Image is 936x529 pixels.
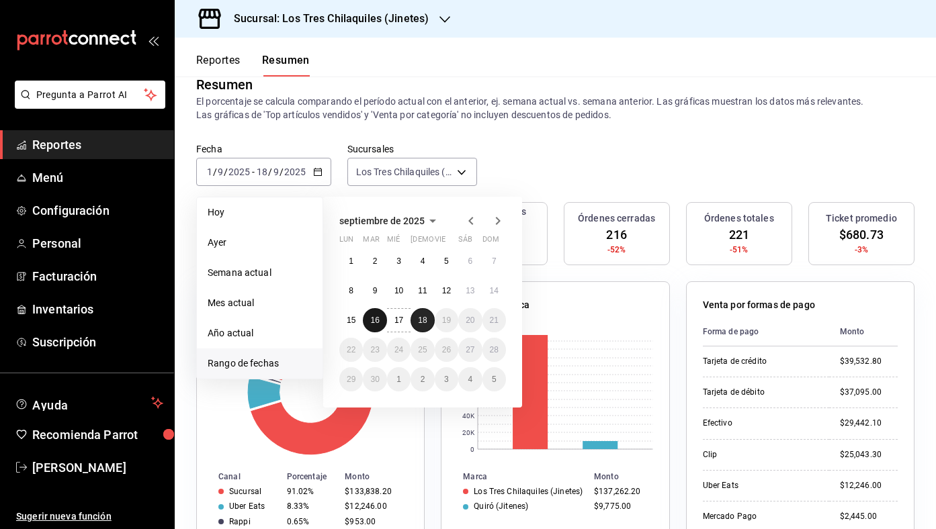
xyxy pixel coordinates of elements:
button: 7 de septiembre de 2025 [482,249,506,273]
h3: Órdenes cerradas [578,211,655,226]
span: -3% [855,244,868,256]
abbr: 3 de septiembre de 2025 [396,256,401,266]
button: 21 de septiembre de 2025 [482,308,506,332]
abbr: lunes [339,235,353,249]
span: Ayuda [32,395,146,411]
abbr: 10 de septiembre de 2025 [394,286,403,295]
h3: Ticket promedio [826,211,897,226]
abbr: 26 de septiembre de 2025 [442,345,451,354]
abbr: 25 de septiembre de 2025 [418,345,427,354]
button: 20 de septiembre de 2025 [458,308,482,332]
input: -- [273,166,280,177]
button: 9 de septiembre de 2025 [363,279,386,303]
button: 29 de septiembre de 2025 [339,367,363,391]
span: Año actual [208,326,312,340]
button: 23 de septiembre de 2025 [363,338,386,362]
button: Pregunta a Parrot AI [15,81,165,109]
div: $133,838.20 [345,487,402,496]
abbr: 2 de octubre de 2025 [421,375,425,384]
div: Tarjeta de crédito [703,356,818,367]
abbr: 6 de septiembre de 2025 [468,256,472,266]
abbr: 15 de septiembre de 2025 [347,316,355,325]
button: 1 de octubre de 2025 [387,367,411,391]
span: Pregunta a Parrot AI [36,88,144,102]
abbr: 20 de septiembre de 2025 [466,316,474,325]
abbr: 18 de septiembre de 2025 [418,316,427,325]
div: $12,246.00 [345,501,402,511]
abbr: 12 de septiembre de 2025 [442,286,451,295]
span: Reportes [32,136,163,154]
button: 25 de septiembre de 2025 [411,338,434,362]
abbr: 2 de septiembre de 2025 [373,256,378,266]
abbr: 5 de septiembre de 2025 [444,256,449,266]
div: $953.00 [345,517,402,526]
abbr: viernes [435,235,445,249]
abbr: 21 de septiembre de 2025 [490,316,499,325]
p: Venta por formas de pago [703,298,815,312]
button: 27 de septiembre de 2025 [458,338,482,362]
button: 5 de octubre de 2025 [482,367,506,391]
abbr: sábado [458,235,472,249]
abbr: 13 de septiembre de 2025 [466,286,474,295]
input: ---- [284,166,306,177]
div: Quiró (Jitenes) [474,501,528,511]
span: $680.73 [839,226,884,244]
button: 2 de septiembre de 2025 [363,249,386,273]
button: 3 de septiembre de 2025 [387,249,411,273]
th: Canal [197,469,282,484]
th: Marca [441,469,589,484]
abbr: 8 de septiembre de 2025 [349,286,353,295]
a: Pregunta a Parrot AI [9,97,165,111]
div: $9,775.00 [594,501,648,511]
div: Resumen [196,75,253,95]
button: 17 de septiembre de 2025 [387,308,411,332]
span: Personal [32,234,163,252]
abbr: 19 de septiembre de 2025 [442,316,451,325]
p: El porcentaje se calcula comparando el período actual con el anterior, ej. semana actual vs. sema... [196,95,914,122]
span: / [213,166,217,177]
abbr: 28 de septiembre de 2025 [490,345,499,354]
span: Menú [32,169,163,187]
th: Monto [829,318,898,346]
div: $2,445.00 [840,511,898,522]
div: Rappi [229,517,251,526]
abbr: 14 de septiembre de 2025 [490,286,499,295]
abbr: 9 de septiembre de 2025 [373,286,378,295]
text: 20K [462,429,475,436]
input: -- [256,166,268,177]
button: Reportes [196,54,241,77]
span: -51% [730,244,749,256]
span: Los Tres Chilaquiles (Jinetes) [356,165,452,179]
div: $25,043.30 [840,449,898,461]
span: -52% [607,244,626,256]
abbr: 22 de septiembre de 2025 [347,345,355,354]
div: Clip [703,449,818,461]
div: $37,095.00 [840,387,898,398]
button: 14 de septiembre de 2025 [482,279,506,303]
span: / [280,166,284,177]
span: 216 [606,226,626,244]
span: Rango de fechas [208,356,312,371]
label: Sucursales [347,144,477,154]
text: 0 [470,446,474,453]
button: 6 de septiembre de 2025 [458,249,482,273]
button: 1 de septiembre de 2025 [339,249,363,273]
button: 26 de septiembre de 2025 [435,338,458,362]
div: Los Tres Chilaquiles (Jinetes) [474,487,583,496]
abbr: jueves [411,235,490,249]
button: Resumen [262,54,310,77]
button: 15 de septiembre de 2025 [339,308,363,332]
th: Monto [339,469,424,484]
span: Inventarios [32,300,163,318]
span: / [224,166,228,177]
abbr: martes [363,235,379,249]
th: Forma de pago [703,318,829,346]
button: 5 de septiembre de 2025 [435,249,458,273]
th: Monto [589,469,669,484]
div: Mercado Pago [703,511,818,522]
abbr: miércoles [387,235,400,249]
abbr: domingo [482,235,499,249]
div: Efectivo [703,418,818,429]
span: Recomienda Parrot [32,426,163,444]
div: 0.65% [287,517,335,526]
